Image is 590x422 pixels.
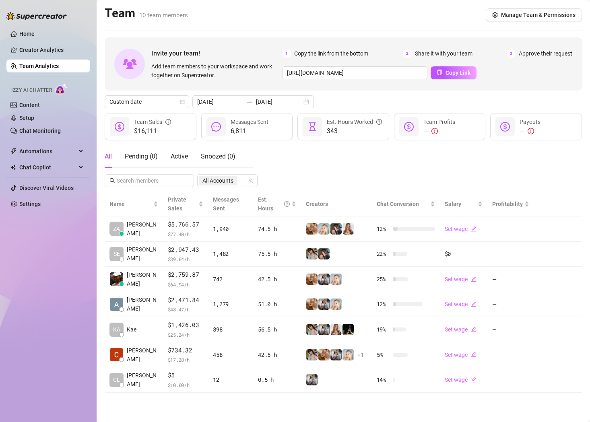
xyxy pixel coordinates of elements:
a: Set wageedit [445,276,477,282]
a: Chat Monitoring [19,128,61,134]
span: Invite your team! [151,48,282,58]
button: Copy Link [431,66,477,79]
th: Creators [301,192,372,216]
span: All Accounts [202,176,233,185]
div: 51.0 h [258,300,296,309]
a: Set wageedit [445,226,477,232]
span: 3 [507,49,516,58]
span: team [248,178,253,183]
span: message [211,122,221,132]
span: $16,111 [134,126,171,136]
span: $ 25.24 /h [168,331,204,339]
img: Megan [318,223,330,235]
span: Private Sales [168,196,186,212]
a: Home [19,31,35,37]
span: 25 % [377,275,390,284]
img: logo-BBDzfeDw.svg [6,12,67,20]
span: exclamation-circle [431,128,438,134]
div: Pending ( 0 ) [125,152,158,161]
span: $2,947.43 [168,245,204,255]
img: Megan [330,274,342,285]
span: Active [171,152,188,160]
span: to [246,99,253,105]
span: Salary [445,201,461,207]
div: Est. Hours [258,195,290,213]
img: Megan [342,349,354,360]
span: 12 % [377,224,390,233]
a: Set wageedit [445,301,477,307]
div: 75.5 h [258,249,296,258]
span: 19 % [377,325,390,334]
span: $ 64.94 /h [168,280,204,288]
a: Creator Analytics [19,43,84,56]
span: dollar-circle [404,122,414,132]
span: 1 [282,49,291,58]
a: Content [19,102,40,108]
span: + 1 [357,350,364,359]
span: $5,766.57 [168,220,204,229]
span: [PERSON_NAME] [127,371,158,389]
span: [PERSON_NAME] [127,245,158,263]
span: question-circle [284,195,290,213]
span: ZA [113,224,120,233]
img: Megan [330,298,342,310]
div: 74.5 h [258,224,296,233]
a: Setup [19,115,34,121]
span: Copy Link [446,70,470,76]
div: $0 [445,249,483,258]
span: Messages Sent [231,119,268,125]
a: Discover Viral Videos [19,185,74,191]
td: — [487,342,534,368]
td: — [487,242,534,267]
img: ANDREA [318,324,330,335]
a: Team Analytics [19,63,59,69]
span: $734.32 [168,346,204,355]
span: [PERSON_NAME] [127,220,158,238]
img: Roux️‍ [306,223,318,235]
img: Roux [342,223,354,235]
img: Ari Kirk [110,272,123,286]
span: 10 team members [139,12,188,19]
span: info-circle [165,117,171,126]
span: Automations [19,145,76,158]
td: — [487,317,534,342]
img: Raven [306,349,318,360]
span: Profitability [492,201,523,207]
input: Search members [117,176,183,185]
a: Set wageedit [445,326,477,333]
td: — [487,367,534,393]
div: Est. Hours Worked [327,117,382,126]
span: 343 [327,126,382,136]
img: ANDREA [318,274,330,285]
div: 1,482 [213,249,248,258]
th: Name [105,192,163,216]
span: $2,471.84 [168,295,204,305]
img: Roux [330,324,342,335]
span: search [109,178,115,183]
span: [PERSON_NAME] [127,270,158,288]
div: 1,279 [213,300,248,309]
div: 898 [213,325,248,334]
h2: Team [105,6,188,21]
span: $ 17.28 /h [168,356,204,364]
a: Settings [19,201,41,207]
span: 12 % [377,300,390,309]
span: 14 % [377,375,390,384]
span: edit [471,226,477,232]
span: setting [492,12,498,18]
span: Add team members to your workspace and work together on Supercreator. [151,62,279,80]
div: — [423,126,455,136]
td: — [487,216,534,242]
span: Name [109,200,152,208]
span: hourglass [307,122,317,132]
span: Snoozed ( 0 ) [201,152,235,160]
span: dollar-circle [500,122,510,132]
img: Riley [330,223,342,235]
span: edit [471,327,477,332]
span: Chat Conversion [377,201,419,207]
span: calendar [180,99,185,104]
span: edit [471,301,477,307]
img: ANDREA [330,349,342,360]
span: CL [113,375,120,384]
span: Manage Team & Permissions [501,12,576,18]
